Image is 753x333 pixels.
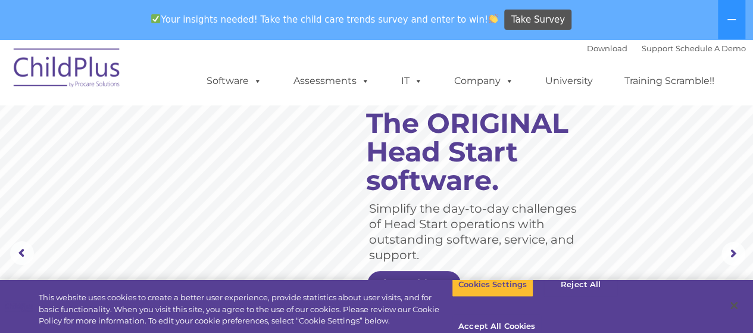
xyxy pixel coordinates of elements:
img: ✅ [151,14,160,23]
button: Close [721,292,747,319]
rs-layer: The ORIGINAL Head Start software. [366,109,601,195]
div: This website uses cookies to create a better user experience, provide statistics about user visit... [39,292,452,327]
img: 👏 [489,14,498,23]
button: Cookies Settings [452,272,533,297]
rs-layer: Simplify the day-to-day challenges of Head Start operations with outstanding software, service, a... [369,201,589,263]
a: Company [442,69,526,93]
a: University [533,69,605,93]
span: Take Survey [511,10,565,30]
a: Software [195,69,274,93]
a: IT [389,69,435,93]
font: | [587,43,746,53]
a: Download [587,43,627,53]
a: Schedule A Demo [676,43,746,53]
span: Your insights needed! Take the child care trends survey and enter to win! [146,8,503,31]
img: ChildPlus by Procare Solutions [8,40,127,99]
a: Assessments [282,69,382,93]
a: Learn More [367,271,461,297]
a: Take Survey [504,10,571,30]
a: Support [642,43,673,53]
a: Training Scramble!! [613,69,726,93]
button: Reject All [543,272,618,297]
